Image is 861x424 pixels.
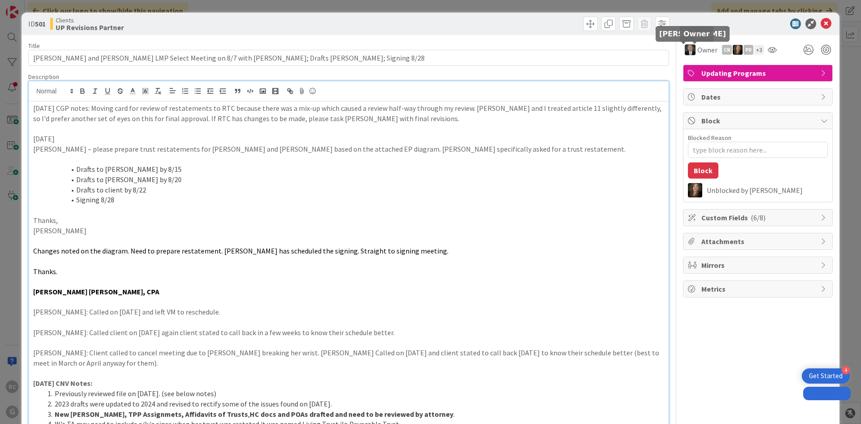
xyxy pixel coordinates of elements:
p: [DATE] [33,134,664,144]
button: Block [688,162,718,179]
p: [PERSON_NAME] – please prepare trust restatements for [PERSON_NAME] and [PERSON_NAME] based on th... [33,144,664,154]
li: 2023 drafts were updated to 2024 and revised to rectify some of the issues found on [DATE]. [44,399,664,409]
p: [PERSON_NAME]: Called on [DATE] and left VM to reschedule. [33,307,664,317]
img: SB [733,45,743,55]
span: Mirrors [701,260,816,271]
div: 4 [842,366,850,374]
p: [DATE] CGP notes: Moving card for review of restatements to RTC because there was a mix-up which ... [33,103,664,123]
span: Updating Programs [701,68,816,79]
li: Previously reviewed file on [DATE]. (see below notes) [44,389,664,399]
span: Custom Fields [701,212,816,223]
p: [PERSON_NAME]: Client called to cancel meeting due to [PERSON_NAME] breaking her wrist. [PERSON_N... [33,348,664,368]
span: Clients [56,17,124,24]
div: CN [722,45,732,55]
input: type card name here... [28,50,669,66]
span: ( 6/8 ) [751,213,765,222]
span: Metrics [701,284,816,294]
img: SB [688,183,702,197]
span: Block [701,115,816,126]
h5: Owner [683,30,710,38]
span: Attachments [701,236,816,247]
strong: [DATE] CNV Notes: [33,379,92,388]
div: Unblocked by [PERSON_NAME] [707,186,828,194]
li: Drafts to client by 8/22 [44,185,664,195]
div: + 3 [754,45,764,55]
li: Drafts to [PERSON_NAME] by 8/15 [44,164,664,175]
li: Signing 8/28 [44,195,664,205]
label: Title [28,42,40,50]
p: [PERSON_NAME] [33,226,664,236]
strong: New [PERSON_NAME], TPP Assignmets, Affidavits of Trusts [55,410,248,419]
div: Get Started [809,372,843,380]
h5: [PERSON_NAME] [659,30,726,38]
span: Thanks. [33,267,57,276]
li: Drafts to [PERSON_NAME] by 8/20 [44,175,664,185]
strong: [PERSON_NAME] [PERSON_NAME], CPA [33,287,159,296]
span: Dates [701,92,816,102]
span: Changes noted on the diagram. Need to prepare restatement. [PERSON_NAME] has scheduled the signin... [33,246,448,255]
strong: HC docs and POAs drafted and need to be reviewed by attorney [250,410,453,419]
b: 501 [35,19,46,28]
span: ID [28,18,46,29]
li: , . [44,409,664,420]
img: BG [685,44,696,55]
label: Blocked Reason [688,134,731,142]
b: UP Revisions Partner [56,24,124,31]
span: Owner [697,44,717,55]
p: Thanks, [33,215,664,226]
div: PD [744,45,753,55]
p: [PERSON_NAME]: Called client on [DATE] again client stated to call back in a few weeks to know th... [33,328,664,338]
div: Open Get Started checklist, remaining modules: 4 [802,368,850,384]
span: Description [28,73,59,81]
